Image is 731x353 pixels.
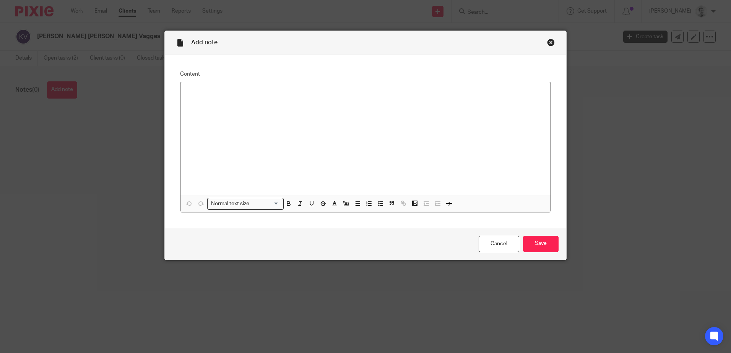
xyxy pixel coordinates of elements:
[252,200,279,208] input: Search for option
[209,200,251,208] span: Normal text size
[523,236,559,252] input: Save
[547,39,555,46] div: Close this dialog window
[180,70,551,78] label: Content
[479,236,519,252] a: Cancel
[207,198,284,210] div: Search for option
[191,39,218,45] span: Add note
